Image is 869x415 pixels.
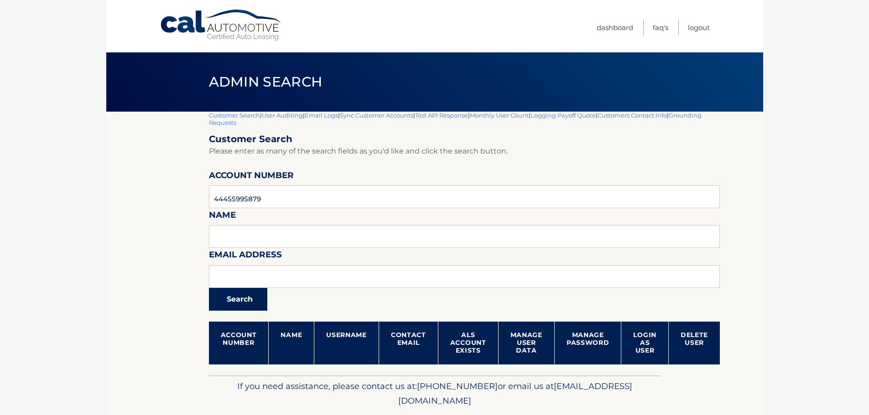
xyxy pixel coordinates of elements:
[209,169,294,185] label: Account Number
[340,112,413,119] a: Sync Customer Accounts
[160,9,283,41] a: Cal Automotive
[653,20,668,35] a: FAQ's
[470,112,529,119] a: Monthly User Count
[305,112,338,119] a: Email Logs
[209,112,720,375] div: | | | | | | | |
[209,322,269,364] th: Account Number
[415,112,468,119] a: Test API Response
[597,20,633,35] a: Dashboard
[209,145,720,158] p: Please enter as many of the search fields as you'd like and click the search button.
[498,322,554,364] th: Manage User Data
[209,248,282,265] label: Email Address
[438,322,498,364] th: ALS Account Exists
[209,73,323,90] span: Admin Search
[262,112,303,119] a: User Auditing
[531,112,596,119] a: Logging Payoff Quote
[314,322,379,364] th: Username
[209,112,702,126] a: Grounding Requests
[215,379,655,408] p: If you need assistance, please contact us at: or email us at
[209,112,260,119] a: Customer Search
[209,288,267,311] button: Search
[398,381,632,406] span: [EMAIL_ADDRESS][DOMAIN_NAME]
[598,112,667,119] a: Customers Contact Info
[688,20,710,35] a: Logout
[269,322,314,364] th: Name
[209,208,236,225] label: Name
[417,381,498,391] span: [PHONE_NUMBER]
[554,322,621,364] th: Manage Password
[668,322,720,364] th: Delete User
[379,322,438,364] th: Contact Email
[621,322,669,364] th: Login as User
[209,133,720,145] h2: Customer Search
